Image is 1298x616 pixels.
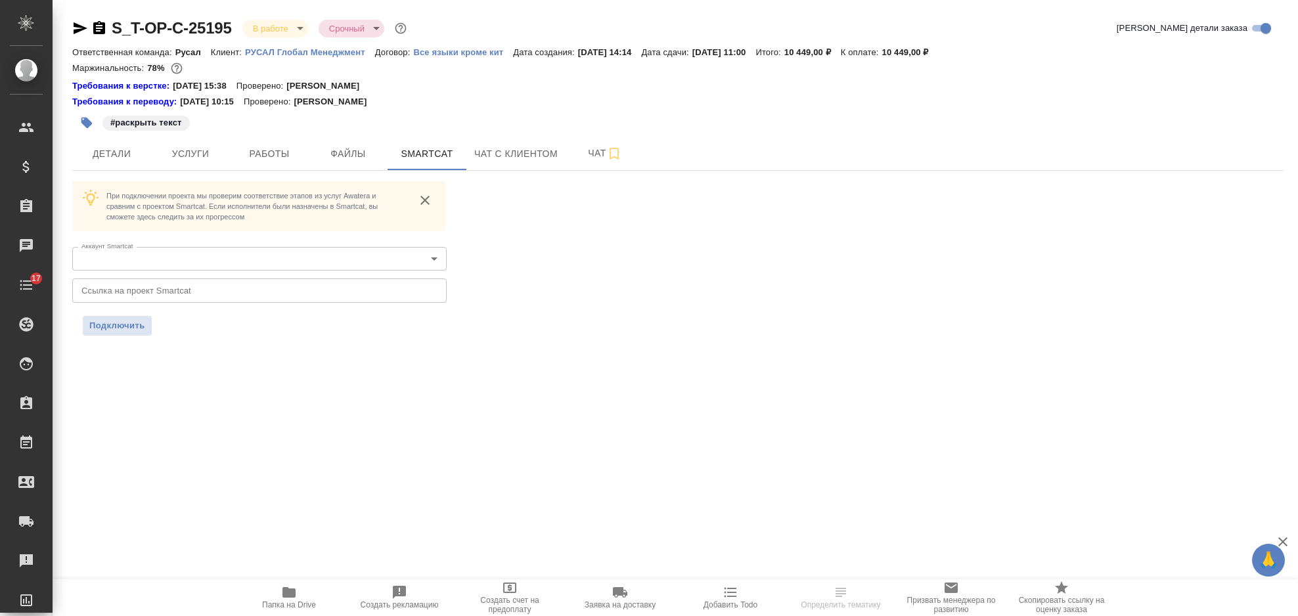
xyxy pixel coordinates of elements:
[692,47,756,57] p: [DATE] 11:00
[173,79,236,93] p: [DATE] 15:38
[513,47,577,57] p: Дата создания:
[72,20,88,36] button: Скопировать ссылку для ЯМессенджера
[784,47,841,57] p: 10 449,00 ₽
[242,20,308,37] div: В работе
[606,146,622,162] svg: Подписаться
[180,95,244,108] p: [DATE] 10:15
[578,47,642,57] p: [DATE] 14:14
[159,146,222,162] span: Услуги
[106,190,405,222] p: При подключении проекта мы проверим соответствие этапов из услуг Awatera и сравним с проектом Sma...
[413,46,513,57] a: Все языки кроме кит
[72,79,173,93] div: Нажми, чтобы открыть папку с инструкцией
[325,23,369,34] button: Срочный
[101,116,191,127] span: раскрыть текст
[147,63,168,73] p: 78%
[24,272,49,285] span: 17
[249,23,292,34] button: В работе
[286,79,369,93] p: [PERSON_NAME]
[236,79,287,93] p: Проверено:
[755,47,784,57] p: Итого:
[80,146,143,162] span: Детали
[72,47,175,57] p: Ответственная команда:
[175,47,211,57] p: Русал
[72,63,147,73] p: Маржинальность:
[72,247,447,271] div: ​
[245,47,375,57] p: РУСАЛ Глобал Менеджмент
[474,146,558,162] span: Чат с клиентом
[317,146,380,162] span: Файлы
[110,116,182,129] p: #раскрыть текст
[1257,546,1280,574] span: 🙏
[91,20,107,36] button: Скопировать ссылку
[375,47,414,57] p: Договор:
[641,47,692,57] p: Дата сдачи:
[415,190,435,210] button: close
[72,95,180,108] a: Требования к переводу:
[319,20,384,37] div: В работе
[244,95,294,108] p: Проверено:
[392,20,409,37] button: Доп статусы указывают на важность/срочность заказа
[245,46,375,57] a: РУСАЛ Глобал Менеджмент
[168,60,185,77] button: 1938.78 RUB;
[841,47,882,57] p: К оплате:
[1117,22,1247,35] span: [PERSON_NAME] детали заказа
[238,146,301,162] span: Работы
[3,269,49,301] a: 17
[413,47,513,57] p: Все языки кроме кит
[112,19,232,37] a: S_T-OP-C-25195
[294,95,376,108] p: [PERSON_NAME]
[1252,544,1285,577] button: 🙏
[72,108,101,137] button: Добавить тэг
[89,319,145,332] span: Подключить
[882,47,939,57] p: 10 449,00 ₽
[395,146,459,162] span: Smartcat
[72,95,180,108] div: Нажми, чтобы открыть папку с инструкцией
[211,47,245,57] p: Клиент:
[83,316,152,336] button: Подключить
[72,79,173,93] a: Требования к верстке:
[573,145,637,162] span: Чат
